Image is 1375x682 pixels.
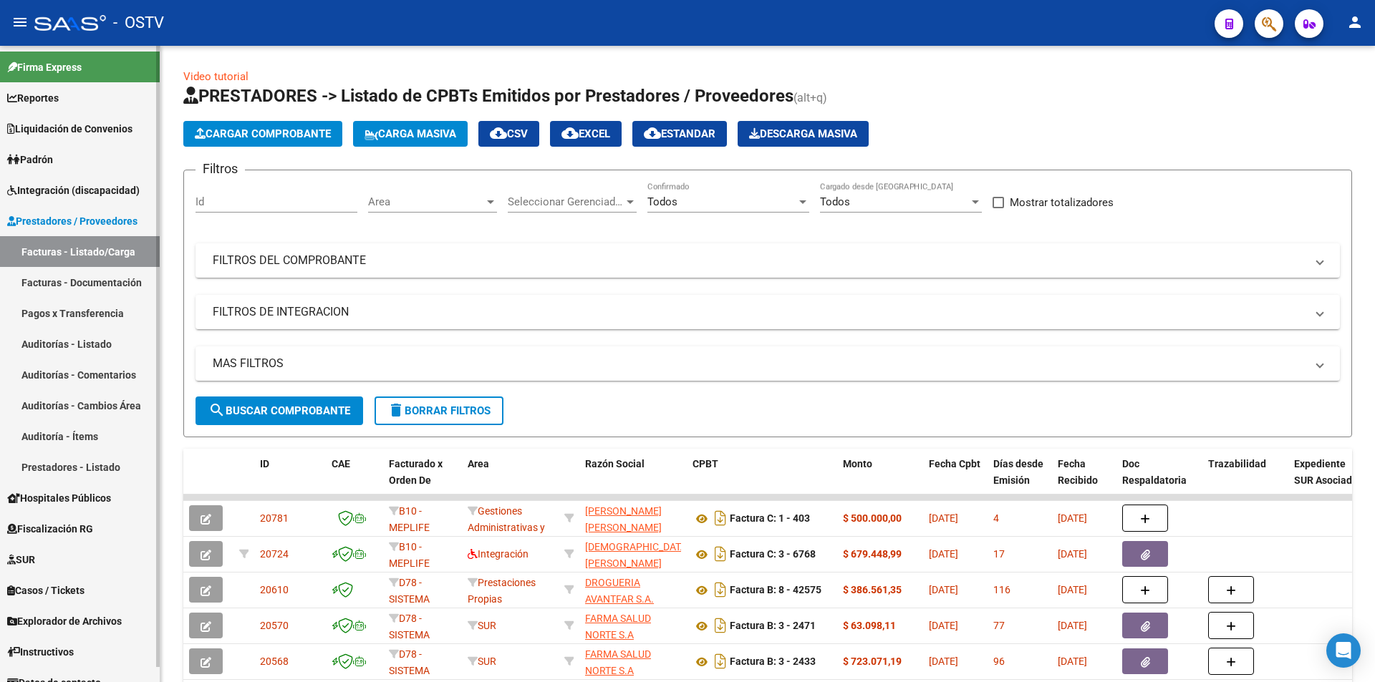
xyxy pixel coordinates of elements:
span: Instructivos [7,644,74,660]
span: 77 [993,620,1005,631]
i: Descargar documento [711,542,730,565]
span: Fecha Recibido [1058,458,1098,486]
span: Prestaciones Propias [468,577,536,605]
strong: Factura B: 8 - 42575 [730,585,821,596]
span: [DATE] [929,512,958,524]
strong: $ 63.098,11 [843,620,896,631]
datatable-header-cell: Trazabilidad [1202,449,1288,512]
span: 20781 [260,512,289,524]
span: CPBT [693,458,718,469]
span: FARMA SALUD NORTE S.A [585,613,651,640]
span: SUR [468,620,496,631]
mat-icon: delete [387,401,405,419]
div: 27289970962 [585,503,681,533]
datatable-header-cell: Area [462,449,559,512]
mat-expansion-panel-header: FILTROS DEL COMPROBANTE [196,243,1340,278]
button: Borrar Filtros [375,396,503,425]
datatable-header-cell: CAE [326,449,383,512]
span: Razón Social [585,458,645,469]
span: Fiscalización RG [7,521,93,537]
span: Integración [468,548,529,560]
datatable-header-cell: Fecha Recibido [1052,449,1116,512]
strong: Factura C: 3 - 6768 [730,549,816,560]
strong: $ 723.071,19 [843,656,902,667]
span: Mostrar totalizadores [1010,194,1114,211]
span: D78 - SISTEMA PRIVADO DE SALUD S.A (MUTUAL) [389,577,445,653]
mat-icon: search [208,401,226,419]
span: [DATE] [1058,548,1087,560]
span: 20610 [260,584,289,595]
span: Estandar [644,127,715,140]
span: Descarga Masiva [749,127,857,140]
span: Liquidación de Convenios [7,121,132,137]
mat-panel-title: FILTROS DE INTEGRACION [213,304,1306,320]
span: SUR [7,552,35,567]
i: Descargar documento [711,614,730,637]
span: B10 - MEPLIFE SALUD SRL (TAU) [389,541,440,601]
span: [DATE] [1058,656,1087,667]
button: Cargar Comprobante [183,121,342,147]
span: 4 [993,512,999,524]
span: [DATE] [1058,620,1087,631]
datatable-header-cell: Expediente SUR Asociado [1288,449,1367,512]
span: PRESTADORES -> Listado de CPBTs Emitidos por Prestadores / Proveedores [183,86,793,106]
span: Facturado x Orden De [389,458,443,486]
span: 20724 [260,548,289,560]
span: Explorador de Archivos [7,613,122,629]
span: Firma Express [7,59,82,75]
span: [PERSON_NAME] [PERSON_NAME] [585,505,662,533]
div: 30708335416 [585,575,681,605]
button: Carga Masiva [353,121,468,147]
span: Area [468,458,489,469]
span: Buscar Comprobante [208,404,350,417]
span: 20570 [260,620,289,631]
datatable-header-cell: CPBT [687,449,837,512]
span: CSV [490,127,528,140]
span: Casos / Tickets [7,583,85,598]
span: Todos [820,195,850,208]
span: Seleccionar Gerenciador [508,195,624,208]
span: [DATE] [1058,584,1087,595]
span: Area [368,195,484,208]
span: Cargar Comprobante [195,127,331,140]
span: SUR [468,656,496,667]
span: Doc Respaldatoria [1122,458,1187,486]
strong: Factura B: 3 - 2433 [730,656,816,668]
datatable-header-cell: Fecha Cpbt [923,449,988,512]
button: Estandar [632,121,727,147]
strong: Factura B: 3 - 2471 [730,620,816,632]
mat-icon: cloud_download [644,125,661,142]
span: DROGUERIA AVANTFAR S.A. [585,577,654,605]
strong: $ 386.561,35 [843,584,902,595]
span: 116 [993,584,1010,595]
span: (alt+q) [793,91,827,104]
span: Prestadores / Proveedores [7,213,137,229]
mat-icon: cloud_download [561,125,579,142]
mat-expansion-panel-header: MAS FILTROS [196,346,1340,381]
span: 96 [993,656,1005,667]
span: Carga Masiva [365,127,456,140]
span: Monto [843,458,872,469]
span: [DATE] [929,620,958,631]
strong: $ 679.448,99 [843,548,902,560]
button: CSV [478,121,539,147]
datatable-header-cell: ID [254,449,326,512]
mat-icon: person [1346,14,1364,31]
app-download-masive: Descarga masiva de comprobantes (adjuntos) [738,121,869,147]
button: Descarga Masiva [738,121,869,147]
span: Todos [647,195,677,208]
span: [DEMOGRAPHIC_DATA] [PERSON_NAME] [585,541,690,569]
a: Video tutorial [183,70,249,83]
span: FARMA SALUD NORTE S.A [585,648,651,676]
mat-panel-title: FILTROS DEL COMPROBANTE [213,253,1306,268]
datatable-header-cell: Monto [837,449,923,512]
span: Reportes [7,90,59,106]
div: 30716003392 [585,646,681,676]
span: Padrón [7,152,53,167]
span: Borrar Filtros [387,404,491,417]
mat-icon: menu [11,14,29,31]
button: Buscar Comprobante [196,396,363,425]
span: Fecha Cpbt [929,458,980,469]
div: Open Intercom Messenger [1326,633,1361,668]
span: Hospitales Públicos [7,490,111,506]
